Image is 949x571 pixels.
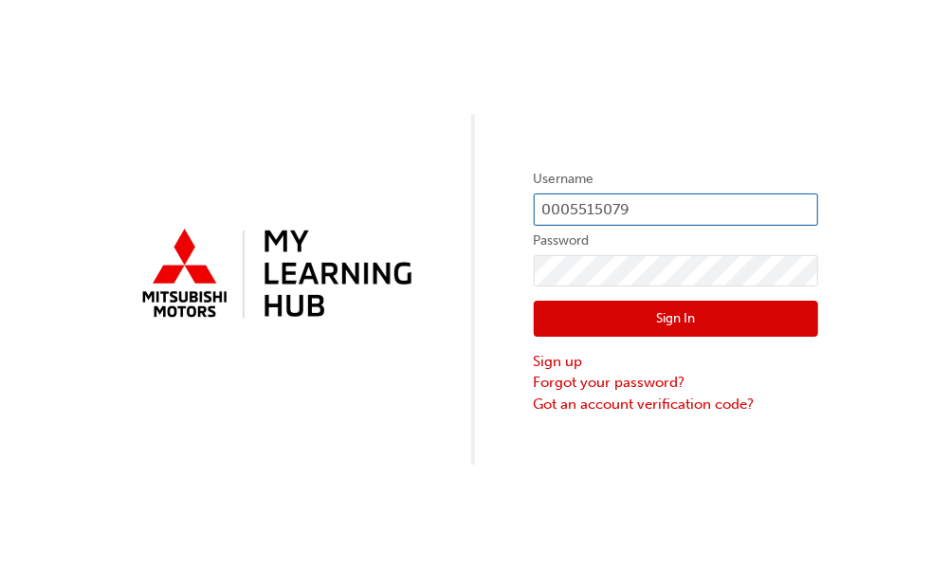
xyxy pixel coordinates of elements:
img: mmal [132,221,416,329]
a: Got an account verification code? [534,394,818,415]
input: Username [534,193,818,226]
label: Password [534,230,818,252]
button: Sign In [534,301,818,337]
a: Forgot your password? [534,372,818,394]
a: Sign up [534,351,818,373]
label: Username [534,168,818,191]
